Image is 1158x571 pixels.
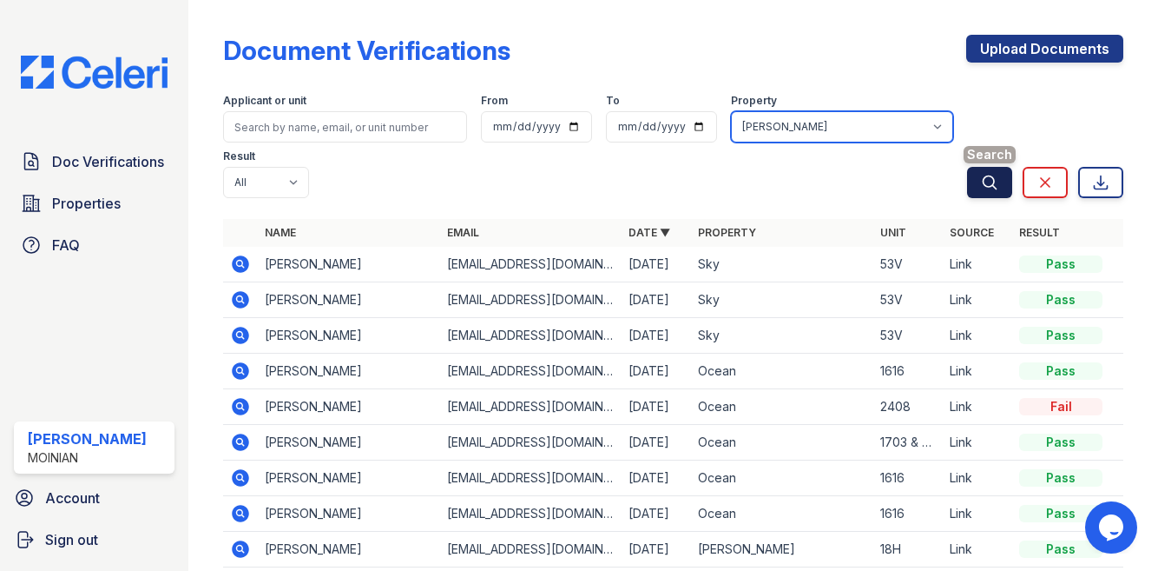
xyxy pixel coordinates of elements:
[258,461,440,496] td: [PERSON_NAME]
[873,389,943,425] td: 2408
[14,228,174,262] a: FAQ
[873,425,943,461] td: 1703 & 3001
[258,389,440,425] td: [PERSON_NAME]
[943,247,1012,282] td: Link
[223,94,306,108] label: Applicant or unit
[622,389,691,425] td: [DATE]
[258,496,440,532] td: [PERSON_NAME]
[1019,469,1102,487] div: Pass
[967,167,1012,198] button: Search
[943,282,1012,318] td: Link
[258,354,440,389] td: [PERSON_NAME]
[223,111,467,143] input: Search by name, email, or unit number
[943,461,1012,496] td: Link
[628,226,670,239] a: Date ▼
[691,532,873,568] td: [PERSON_NAME]
[622,532,691,568] td: [DATE]
[622,282,691,318] td: [DATE]
[1019,291,1102,309] div: Pass
[265,226,296,239] a: Name
[14,144,174,179] a: Doc Verifications
[731,94,777,108] label: Property
[943,425,1012,461] td: Link
[622,247,691,282] td: [DATE]
[622,318,691,354] td: [DATE]
[440,389,622,425] td: [EMAIL_ADDRESS][DOMAIN_NAME]
[698,226,756,239] a: Property
[691,425,873,461] td: Ocean
[1085,501,1141,554] iframe: chat widget
[873,354,943,389] td: 1616
[258,282,440,318] td: [PERSON_NAME]
[873,532,943,568] td: 18H
[622,461,691,496] td: [DATE]
[52,193,121,214] span: Properties
[258,318,440,354] td: [PERSON_NAME]
[943,389,1012,425] td: Link
[691,247,873,282] td: Sky
[1019,327,1102,344] div: Pass
[1019,226,1060,239] a: Result
[943,532,1012,568] td: Link
[447,226,479,239] a: Email
[223,35,510,66] div: Document Verifications
[966,35,1123,63] a: Upload Documents
[880,226,906,239] a: Unit
[258,425,440,461] td: [PERSON_NAME]
[45,529,98,550] span: Sign out
[440,282,622,318] td: [EMAIL_ADDRESS][DOMAIN_NAME]
[943,354,1012,389] td: Link
[258,247,440,282] td: [PERSON_NAME]
[691,354,873,389] td: Ocean
[691,389,873,425] td: Ocean
[943,496,1012,532] td: Link
[440,318,622,354] td: [EMAIL_ADDRESS][DOMAIN_NAME]
[440,247,622,282] td: [EMAIL_ADDRESS][DOMAIN_NAME]
[691,282,873,318] td: Sky
[28,428,147,449] div: [PERSON_NAME]
[481,94,508,108] label: From
[223,149,255,163] label: Result
[943,318,1012,354] td: Link
[1019,256,1102,273] div: Pass
[28,449,147,467] div: Moinian
[258,532,440,568] td: [PERSON_NAME]
[1019,362,1102,380] div: Pass
[1019,541,1102,558] div: Pass
[1019,398,1102,415] div: Fail
[873,496,943,532] td: 1616
[1019,434,1102,451] div: Pass
[1019,505,1102,522] div: Pass
[622,425,691,461] td: [DATE]
[873,247,943,282] td: 53V
[440,425,622,461] td: [EMAIL_ADDRESS][DOMAIN_NAME]
[7,56,181,89] img: CE_Logo_Blue-a8612792a0a2168367f1c8372b55b34899dd931a85d93a1a3d3e32e68fde9ad4.png
[440,496,622,532] td: [EMAIL_ADDRESS][DOMAIN_NAME]
[440,354,622,389] td: [EMAIL_ADDRESS][DOMAIN_NAME]
[606,94,620,108] label: To
[45,488,100,508] span: Account
[52,235,80,256] span: FAQ
[691,318,873,354] td: Sky
[52,151,164,172] span: Doc Verifications
[14,186,174,221] a: Properties
[873,318,943,354] td: 53V
[7,522,181,557] a: Sign out
[622,354,691,389] td: [DATE]
[622,496,691,532] td: [DATE]
[440,532,622,568] td: [EMAIL_ADDRESS][DOMAIN_NAME]
[440,461,622,496] td: [EMAIL_ADDRESS][DOMAIN_NAME]
[964,146,1016,163] span: Search
[873,461,943,496] td: 1616
[873,282,943,318] td: 53V
[950,226,994,239] a: Source
[7,481,181,515] a: Account
[691,461,873,496] td: Ocean
[691,496,873,532] td: Ocean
